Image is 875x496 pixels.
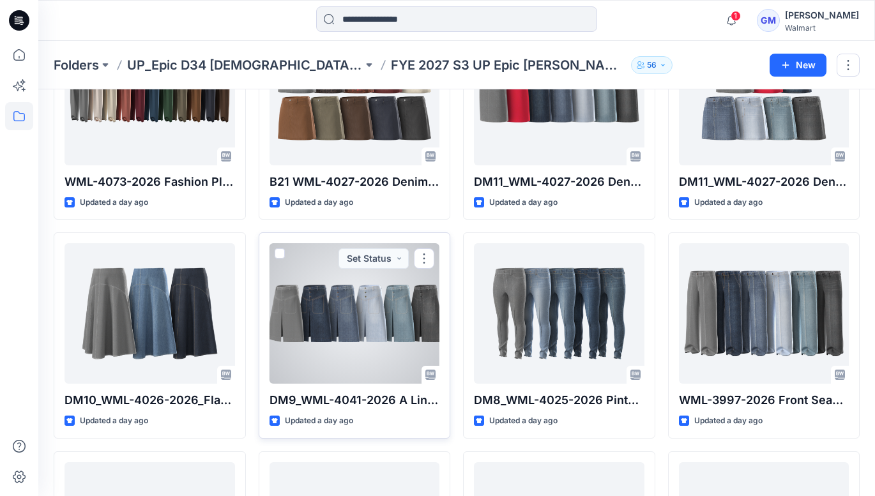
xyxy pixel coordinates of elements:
div: GM [757,9,780,32]
p: Updated a day ago [489,414,558,428]
a: UP_Epic D34 [DEMOGRAPHIC_DATA] Bottoms [127,56,363,74]
p: Updated a day ago [694,196,763,209]
div: Walmart [785,23,859,33]
p: DM11_WML-4027-2026 Denim Mini Skirt_Opt2 [474,173,644,191]
p: FYE 2027 S3 UP Epic [PERSON_NAME] [391,56,627,74]
p: Updated a day ago [80,414,148,428]
a: DM9_WML-4041-2026 A Line Patch Pckt Midi Skirt [270,243,440,384]
p: WML-4073-2026 Fashion Pleated Pant [65,173,235,191]
p: DM11_WML-4027-2026 Denim Mini Skirt_Opt1 [679,173,849,191]
p: DM8_WML-4025-2026 Pintuck Skinny Jeans [474,391,644,409]
a: DM11_WML-4027-2026 Denim Mini Skirt_Opt2 [474,25,644,165]
p: DM9_WML-4041-2026 A Line Patch Pckt Midi Skirt [270,391,440,409]
a: WML-4073-2026 Fashion Pleated Pant [65,25,235,165]
div: [PERSON_NAME] [785,8,859,23]
p: Updated a day ago [285,196,353,209]
button: New [770,54,826,77]
p: 56 [647,58,657,72]
button: 56 [631,56,673,74]
a: DM10_WML-4026-2026_Flared Denim Skirt [65,243,235,384]
p: Updated a day ago [285,414,353,428]
p: DM10_WML-4026-2026_Flared Denim Skirt [65,391,235,409]
a: DM8_WML-4025-2026 Pintuck Skinny Jeans [474,243,644,384]
p: Updated a day ago [694,414,763,428]
p: Updated a day ago [489,196,558,209]
p: WML-3997-2026 Front Seamed Trousers [679,391,849,409]
p: Updated a day ago [80,196,148,209]
a: WML-3997-2026 Front Seamed Trousers [679,243,849,384]
p: B21 WML-4027-2026 Denim Mini Skirt [270,173,440,191]
a: DM11_WML-4027-2026 Denim Mini Skirt_Opt1 [679,25,849,165]
a: Folders [54,56,99,74]
a: B21 WML-4027-2026 Denim Mini Skirt [270,25,440,165]
span: 1 [731,11,741,21]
